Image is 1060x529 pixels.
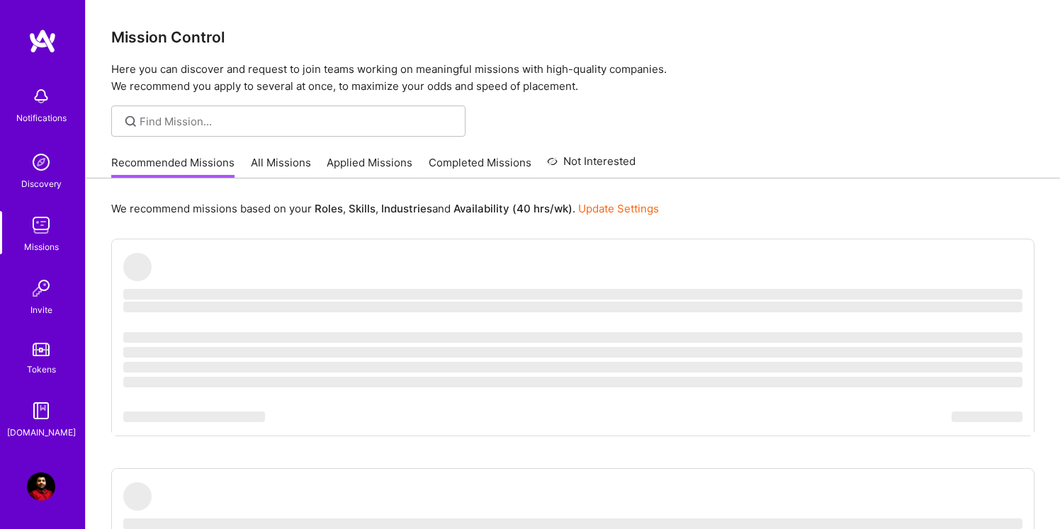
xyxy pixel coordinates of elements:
a: All Missions [251,155,311,178]
a: Applied Missions [327,155,412,178]
div: Notifications [16,110,67,125]
img: teamwork [27,211,55,239]
b: Availability (40 hrs/wk) [453,202,573,215]
div: Discovery [21,176,62,191]
a: Update Settings [578,202,659,215]
img: discovery [27,148,55,176]
b: Roles [315,202,343,215]
a: Completed Missions [429,155,531,178]
b: Skills [349,202,376,215]
div: Missions [24,239,59,254]
div: Tokens [27,362,56,377]
a: User Avatar [23,472,59,501]
h3: Mission Control [111,28,1034,46]
img: User Avatar [27,472,55,501]
img: tokens [33,343,50,356]
p: Here you can discover and request to join teams working on meaningful missions with high-quality ... [111,61,1034,95]
b: Industries [381,202,432,215]
img: guide book [27,397,55,425]
i: icon SearchGrey [123,113,139,130]
a: Not Interested [547,153,636,178]
img: logo [28,28,57,54]
div: [DOMAIN_NAME] [7,425,76,440]
a: Recommended Missions [111,155,235,178]
input: Find Mission... [140,114,455,129]
p: We recommend missions based on your , , and . [111,201,659,216]
div: Invite [30,302,52,317]
img: bell [27,82,55,110]
img: Invite [27,274,55,302]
